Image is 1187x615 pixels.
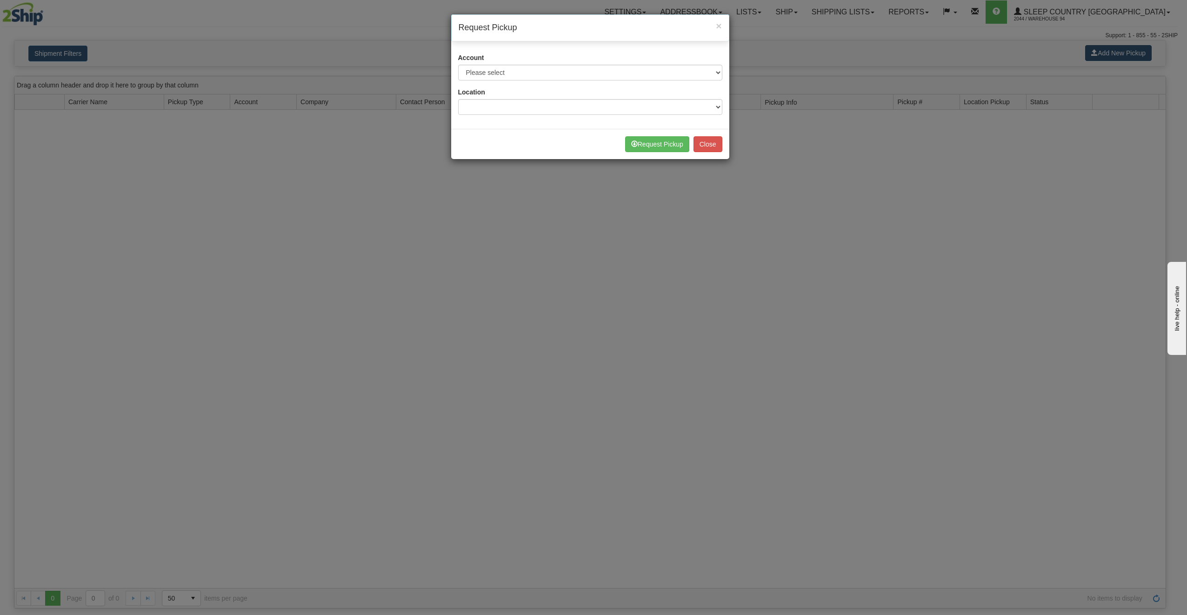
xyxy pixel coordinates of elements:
div: live help - online [7,8,86,15]
button: Close [716,21,721,31]
h4: Request Pickup [459,22,722,34]
label: Account [458,53,484,62]
span: × [716,20,721,31]
label: Location [458,87,485,97]
button: Request Pickup [625,136,689,152]
button: Close [694,136,722,152]
iframe: chat widget [1166,260,1186,355]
